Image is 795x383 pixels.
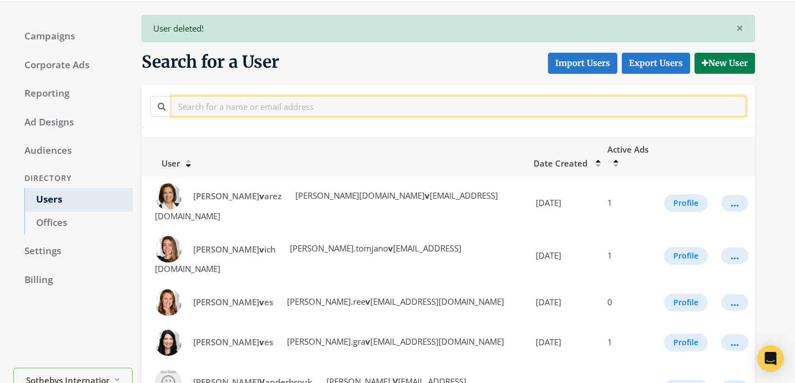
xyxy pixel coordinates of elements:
[193,244,276,255] span: [PERSON_NAME] ich
[622,53,690,73] a: Export Users
[731,255,739,256] div: ...
[548,53,617,73] button: Import Users
[155,183,182,210] img: Adela Alvarez profile
[721,248,748,264] button: ...
[285,336,504,347] span: [PERSON_NAME].gra [EMAIL_ADDRESS][DOMAIN_NAME]
[13,168,133,189] div: Directory
[601,322,657,362] td: 1
[601,229,657,282] td: 1
[186,292,280,313] a: [PERSON_NAME]ves
[193,296,273,308] span: [PERSON_NAME] es
[155,289,182,316] img: Anna Reeves profile
[259,244,264,255] strong: v
[365,296,370,307] strong: v
[155,190,498,221] span: [PERSON_NAME][DOMAIN_NAME] [EMAIL_ADDRESS][DOMAIN_NAME]
[388,243,393,254] strong: v
[601,283,657,322] td: 0
[13,269,133,292] a: Billing
[155,329,182,356] img: Ashley Graves profile
[155,236,182,263] img: Amelia Tomjanovich profile
[425,190,430,201] strong: v
[13,111,133,134] a: Ad Designs
[13,82,133,105] a: Reporting
[757,345,784,372] div: Open Intercom Messenger
[158,102,165,110] i: Search for a name or email address
[527,229,601,282] td: [DATE]
[664,294,708,311] button: Profile
[731,342,739,343] div: ...
[148,158,180,169] span: User
[527,283,601,322] td: [DATE]
[193,190,281,201] span: [PERSON_NAME] arez
[721,334,748,351] button: ...
[721,195,748,211] button: ...
[664,194,708,212] button: Profile
[24,211,133,235] a: Offices
[186,239,283,260] a: [PERSON_NAME]vich
[731,302,739,303] div: ...
[731,203,739,204] div: ...
[193,336,273,347] span: [PERSON_NAME] es
[664,334,708,351] button: Profile
[527,322,601,362] td: [DATE]
[736,19,743,37] span: ×
[527,177,601,229] td: [DATE]
[13,54,133,77] a: Corporate Ads
[186,332,280,352] a: [PERSON_NAME]ves
[142,15,755,42] div: User deleted!
[721,294,748,311] button: ...
[259,296,264,308] strong: v
[607,144,648,155] span: Active Ads
[24,188,133,211] a: Users
[601,177,657,229] td: 1
[186,186,289,206] a: [PERSON_NAME]varez
[664,247,708,265] button: Profile
[172,96,746,117] input: Search for a name or email address
[13,240,133,263] a: Settings
[155,243,461,274] span: [PERSON_NAME].tomjano [EMAIL_ADDRESS][DOMAIN_NAME]
[13,139,133,163] a: Audiences
[534,158,587,169] span: Date Created
[142,51,279,73] span: Search for a User
[695,53,755,73] button: New User
[259,190,264,201] strong: v
[725,16,754,42] button: Close
[285,296,504,307] span: [PERSON_NAME].ree [EMAIL_ADDRESS][DOMAIN_NAME]
[259,336,264,347] strong: v
[13,25,133,48] a: Campaigns
[365,336,370,347] strong: v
